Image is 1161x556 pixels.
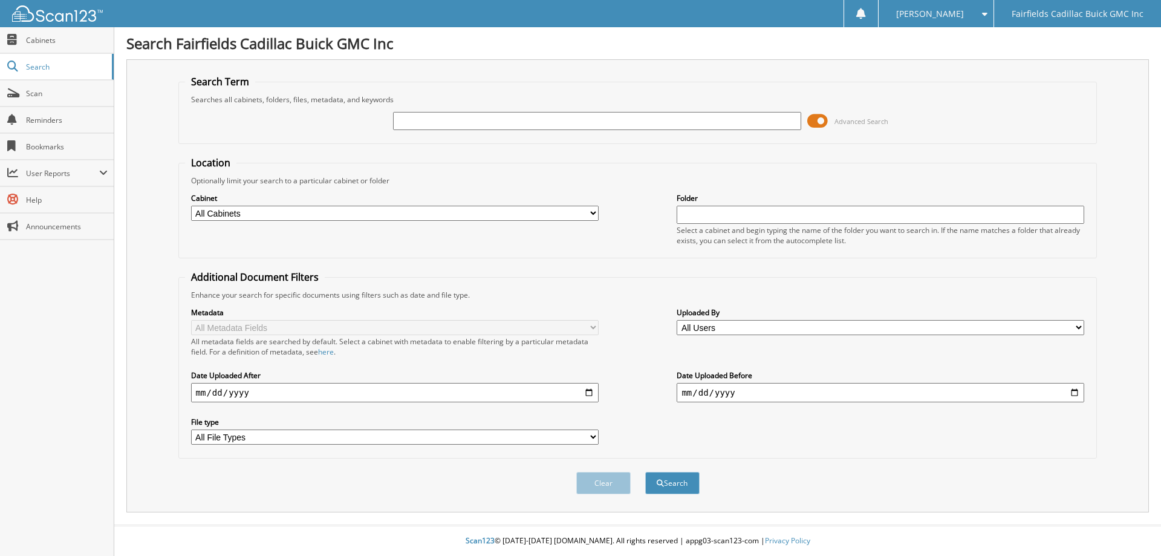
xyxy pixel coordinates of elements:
[26,35,108,45] span: Cabinets
[834,117,888,126] span: Advanced Search
[26,195,108,205] span: Help
[185,175,1091,186] div: Optionally limit your search to a particular cabinet or folder
[114,526,1161,556] div: © [DATE]-[DATE] [DOMAIN_NAME]. All rights reserved | appg03-scan123-com |
[26,221,108,232] span: Announcements
[185,290,1091,300] div: Enhance your search for specific documents using filters such as date and file type.
[677,193,1084,203] label: Folder
[318,347,334,357] a: here
[191,417,599,427] label: File type
[191,193,599,203] label: Cabinet
[185,75,255,88] legend: Search Term
[677,307,1084,318] label: Uploaded By
[12,5,103,22] img: scan123-logo-white.svg
[896,10,964,18] span: [PERSON_NAME]
[191,370,599,381] label: Date Uploaded After
[677,383,1084,402] input: end
[466,535,495,546] span: Scan123
[26,62,106,72] span: Search
[185,156,236,169] legend: Location
[185,94,1091,105] div: Searches all cabinets, folders, files, metadata, and keywords
[126,33,1149,53] h1: Search Fairfields Cadillac Buick GMC Inc
[26,88,108,99] span: Scan
[191,307,599,318] label: Metadata
[765,535,810,546] a: Privacy Policy
[576,472,631,494] button: Clear
[185,270,325,284] legend: Additional Document Filters
[1012,10,1143,18] span: Fairfields Cadillac Buick GMC Inc
[677,225,1084,246] div: Select a cabinet and begin typing the name of the folder you want to search in. If the name match...
[645,472,700,494] button: Search
[677,370,1084,381] label: Date Uploaded Before
[191,383,599,402] input: start
[26,142,108,152] span: Bookmarks
[1101,498,1161,556] iframe: Chat Widget
[191,336,599,357] div: All metadata fields are searched by default. Select a cabinet with metadata to enable filtering b...
[26,115,108,125] span: Reminders
[26,168,99,178] span: User Reports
